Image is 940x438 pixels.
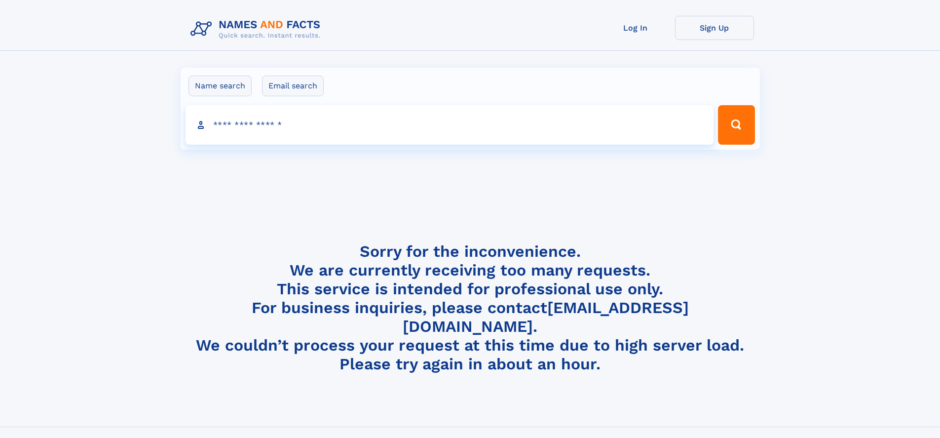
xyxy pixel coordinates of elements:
[262,76,324,96] label: Email search
[186,105,714,145] input: search input
[187,242,754,374] h4: Sorry for the inconvenience. We are currently receiving too many requests. This service is intend...
[718,105,754,145] button: Search Button
[596,16,675,40] a: Log In
[675,16,754,40] a: Sign Up
[403,298,689,336] a: [EMAIL_ADDRESS][DOMAIN_NAME]
[188,76,252,96] label: Name search
[187,16,329,42] img: Logo Names and Facts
